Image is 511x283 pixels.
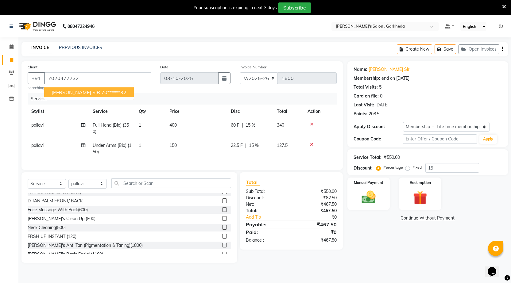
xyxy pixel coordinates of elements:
[354,66,367,73] div: Name:
[241,201,291,208] div: Net:
[410,180,431,185] label: Redemption
[354,93,379,99] div: Card on file:
[381,75,409,82] div: end on [DATE]
[397,44,432,54] button: Create New
[28,85,151,91] small: searching...
[291,188,341,195] div: ₹550.00
[349,215,507,221] a: Continue Without Payment
[291,208,341,214] div: ₹467.50
[291,221,341,228] div: ₹467.50
[241,214,300,220] a: Add Tip
[31,122,44,128] span: pallavi
[29,42,52,53] a: INVOICE
[231,122,239,128] span: 60 F
[241,208,291,214] div: Total:
[16,18,58,35] img: logo
[241,237,291,243] div: Balance :
[28,105,89,118] th: Stylist
[249,142,259,149] span: 15 %
[241,228,291,236] div: Paid:
[68,18,95,35] b: 08047224946
[354,180,383,185] label: Manual Payment
[459,44,499,54] button: Open Invoices
[384,154,400,161] div: ₹550.00
[44,72,151,84] input: Search by Name/Mobile/Email/Code
[304,105,337,118] th: Action
[369,111,379,117] div: 208.5
[227,105,273,118] th: Disc
[354,154,381,161] div: Service Total:
[246,122,255,128] span: 15 %
[375,102,389,108] div: [DATE]
[291,201,341,208] div: ₹467.50
[380,93,382,99] div: 0
[435,44,456,54] button: Save
[412,165,422,170] label: Fixed
[93,122,129,134] span: Full Hand (Bio) (350)
[242,122,243,128] span: |
[28,242,143,249] div: [PERSON_NAME]'s Anti Tan (Pigmentation & Taning)(1800)
[89,105,135,118] th: Service
[28,93,341,105] div: Services
[135,105,166,118] th: Qty
[354,124,403,130] div: Apply Discount
[354,84,378,90] div: Total Visits:
[379,84,381,90] div: 5
[278,2,311,13] button: Subscribe
[241,221,291,228] div: Payable:
[383,165,403,170] label: Percentage
[277,122,284,128] span: 340
[409,189,432,206] img: _gift.svg
[245,142,246,149] span: |
[273,105,304,118] th: Total
[160,64,168,70] label: Date
[403,134,477,144] input: Enter Offer / Coupon Code
[93,143,131,155] span: Under Arms (Bio) (150)
[28,224,66,231] div: Neck Cleaning(500)
[240,64,266,70] label: Invoice Number
[291,237,341,243] div: ₹467.50
[485,258,505,277] iframe: chat widget
[354,111,367,117] div: Points:
[52,89,100,95] span: [PERSON_NAME] SIR
[291,228,341,236] div: ₹0
[28,198,83,204] div: D TAN PALM FRONT/ BACK
[169,122,177,128] span: 400
[28,207,88,213] div: Face Massage With Pack(600)
[479,135,497,144] button: Apply
[28,251,103,258] div: [PERSON_NAME]'s Basic Facial (1100)
[291,195,341,201] div: ₹82.50
[277,143,288,148] span: 127.5
[231,142,243,149] span: 22.5 F
[28,72,45,84] button: +91
[354,75,380,82] div: Membership:
[169,143,177,148] span: 150
[139,143,141,148] span: 1
[246,179,260,185] span: Total
[28,216,95,222] div: [PERSON_NAME]'s Clean Up (800)
[111,178,231,188] input: Search or Scan
[28,64,37,70] label: Client
[139,122,141,128] span: 1
[369,66,409,73] a: [PERSON_NAME] Sir
[31,143,44,148] span: pallavi
[357,189,380,205] img: _cash.svg
[354,165,373,171] div: Discount:
[300,214,341,220] div: ₹0
[194,5,277,11] div: Your subscription is expiring in next 3 days
[241,188,291,195] div: Sub Total:
[59,45,102,50] a: PREVIOUS INVOICES
[354,102,374,108] div: Last Visit:
[354,136,403,142] div: Coupon Code
[241,195,291,201] div: Discount:
[166,105,227,118] th: Price
[28,233,76,240] div: FRSH UP INSTANT (120)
